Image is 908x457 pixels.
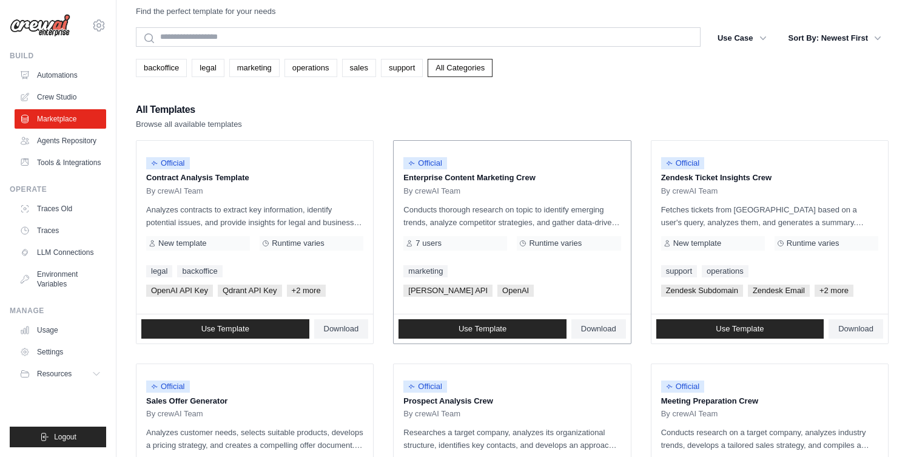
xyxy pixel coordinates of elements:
span: New template [673,239,721,248]
p: Find the perfect template for your needs [136,5,276,18]
a: operations [702,265,748,277]
a: Environment Variables [15,265,106,294]
a: Use Template [656,319,824,339]
span: Runtime varies [529,239,582,248]
a: Marketplace [15,109,106,129]
a: LLM Connections [15,243,106,262]
p: Prospect Analysis Crew [403,395,620,407]
a: Usage [15,320,106,340]
a: Use Template [399,319,567,339]
a: sales [342,59,376,77]
a: All Categories [428,59,493,77]
p: Browse all available templates [136,118,242,130]
span: Official [403,381,447,393]
p: Fetches tickets from [GEOGRAPHIC_DATA] based on a user's query, analyzes them, and generates a su... [661,203,878,229]
span: [PERSON_NAME] API [403,285,493,297]
span: Zendesk Subdomain [661,285,743,297]
span: Download [838,324,873,334]
span: 7 users [415,239,442,248]
a: Traces Old [15,199,106,218]
span: Official [146,381,190,393]
span: By crewAI Team [146,186,203,196]
span: Runtime varies [787,239,839,248]
a: marketing [229,59,280,77]
p: Conducts thorough research on topic to identify emerging trends, analyze competitor strategies, a... [403,203,620,229]
p: Conducts research on a target company, analyzes industry trends, develops a tailored sales strate... [661,426,878,452]
span: By crewAI Team [661,186,718,196]
span: Use Template [459,324,506,334]
p: Enterprise Content Marketing Crew [403,172,620,184]
span: Use Template [716,324,764,334]
p: Analyzes customer needs, selects suitable products, develops a pricing strategy, and creates a co... [146,426,363,452]
span: Qdrant API Key [218,285,282,297]
span: +2 more [287,285,326,297]
a: legal [192,59,224,77]
span: +2 more [815,285,853,297]
span: Zendesk Email [748,285,810,297]
a: Settings [15,342,106,362]
a: backoffice [136,59,187,77]
button: Logout [10,427,106,447]
a: legal [146,265,172,277]
span: By crewAI Team [403,409,460,419]
span: OpenAI API Key [146,285,213,297]
a: Download [571,319,626,339]
a: marketing [403,265,448,277]
span: Logout [54,432,76,442]
span: By crewAI Team [403,186,460,196]
a: Tools & Integrations [15,153,106,172]
span: Download [581,324,616,334]
div: Manage [10,306,106,316]
span: Official [661,157,705,169]
a: support [381,59,423,77]
span: New template [158,239,206,248]
p: Contract Analysis Template [146,172,363,184]
span: Runtime varies [272,239,325,248]
h2: All Templates [136,101,242,118]
a: operations [284,59,337,77]
div: Operate [10,184,106,194]
a: Download [829,319,883,339]
span: OpenAI [497,285,534,297]
a: Download [314,319,369,339]
span: Resources [37,369,72,379]
a: Crew Studio [15,87,106,107]
button: Resources [15,364,106,384]
span: Official [661,381,705,393]
p: Meeting Preparation Crew [661,395,878,407]
a: Automations [15,66,106,85]
a: backoffice [177,265,222,277]
div: Build [10,51,106,61]
span: Official [403,157,447,169]
p: Researches a target company, analyzes its organizational structure, identifies key contacts, and ... [403,426,620,452]
span: Download [324,324,359,334]
button: Use Case [710,27,774,49]
a: Use Template [141,319,309,339]
img: Logo [10,14,70,37]
span: By crewAI Team [146,409,203,419]
span: Use Template [201,324,249,334]
span: Official [146,157,190,169]
span: By crewAI Team [661,409,718,419]
a: support [661,265,697,277]
a: Traces [15,221,106,240]
p: Analyzes contracts to extract key information, identify potential issues, and provide insights fo... [146,203,363,229]
button: Sort By: Newest First [781,27,889,49]
a: Agents Repository [15,131,106,151]
p: Sales Offer Generator [146,395,363,407]
p: Zendesk Ticket Insights Crew [661,172,878,184]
